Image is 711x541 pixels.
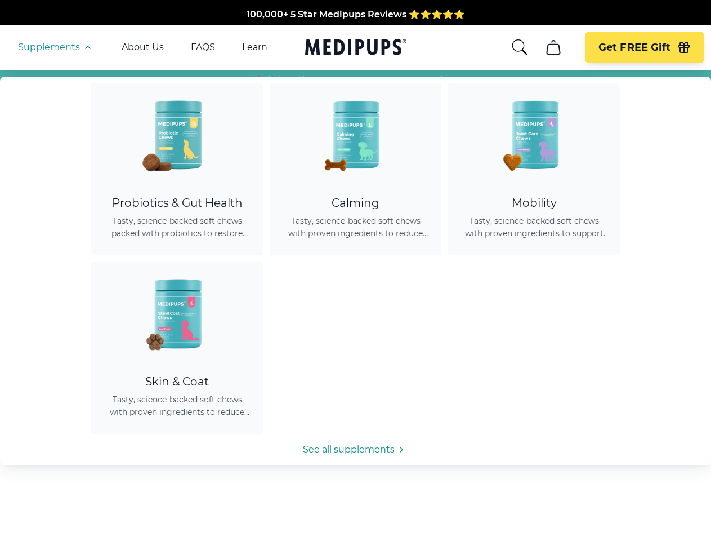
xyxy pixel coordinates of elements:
img: Skin & Coat Chews - Medipups [127,262,228,363]
div: Probiotics & Gut Health [105,196,249,210]
button: cart [540,34,567,61]
span: Tasty, science-backed soft chews with proven ingredients to reduce shedding, promote healthy skin... [105,393,249,418]
img: Joint Care Chews - Medipups [484,83,585,185]
a: Skin & Coat Chews - MedipupsSkin & CoatTasty, science-backed soft chews with proven ingredients t... [91,262,263,434]
button: Get FREE Gift [585,32,704,63]
a: Medipups [305,37,406,60]
span: Tasty, science-backed soft chews with proven ingredients to support joint health, improve mobilit... [462,215,606,240]
a: Probiotic Dog Chews - MedipupsProbiotics & Gut HealthTasty, science-backed soft chews packed with... [91,83,263,255]
img: Probiotic Dog Chews - Medipups [127,83,228,185]
button: Supplements [18,41,95,54]
span: Tasty, science-backed soft chews with proven ingredients to reduce anxiety, promote relaxation, a... [283,215,428,240]
span: Tasty, science-backed soft chews packed with probiotics to restore gut balance, ease itching, sup... [105,215,249,240]
span: Supplements [18,42,80,53]
a: Learn [242,42,267,53]
a: Joint Care Chews - MedipupsMobilityTasty, science-backed soft chews with proven ingredients to su... [448,83,620,255]
span: Made In The [GEOGRAPHIC_DATA] from domestic & globally sourced ingredients [168,22,543,33]
div: Calming [283,196,428,210]
a: About Us [122,42,164,53]
a: FAQS [191,42,215,53]
span: Get FREE Gift [598,41,670,54]
div: Mobility [462,196,606,210]
img: Calming Dog Chews - Medipups [305,83,406,185]
button: search [511,38,529,56]
div: Skin & Coat [105,375,249,389]
span: 100,000+ 5 Star Medipups Reviews ⭐️⭐️⭐️⭐️⭐️ [247,8,465,19]
a: Calming Dog Chews - MedipupsCalmingTasty, science-backed soft chews with proven ingredients to re... [270,83,441,255]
